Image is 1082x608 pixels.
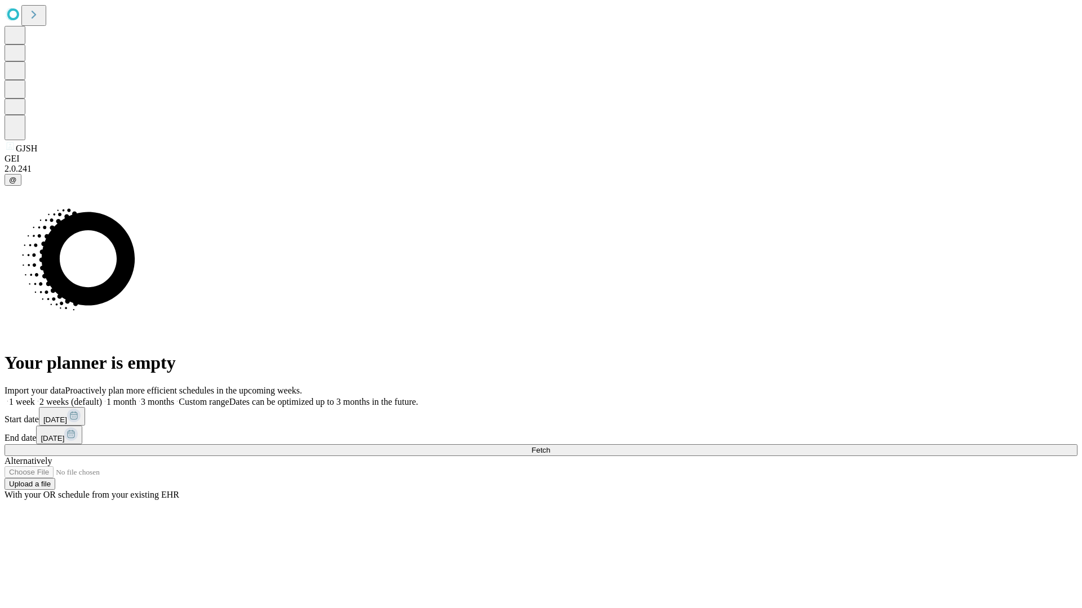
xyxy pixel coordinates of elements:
span: @ [9,176,17,184]
div: Start date [5,407,1077,426]
span: Import your data [5,386,65,395]
span: GJSH [16,144,37,153]
div: 2.0.241 [5,164,1077,174]
span: Proactively plan more efficient schedules in the upcoming weeks. [65,386,302,395]
span: 1 month [107,397,136,406]
span: 3 months [141,397,174,406]
span: With your OR schedule from your existing EHR [5,490,179,499]
span: 2 weeks (default) [39,397,102,406]
span: 1 week [9,397,35,406]
span: Custom range [179,397,229,406]
div: End date [5,426,1077,444]
span: [DATE] [41,434,64,442]
button: [DATE] [39,407,85,426]
button: Upload a file [5,478,55,490]
span: Alternatively [5,456,52,466]
div: GEI [5,154,1077,164]
span: Dates can be optimized up to 3 months in the future. [229,397,418,406]
span: [DATE] [43,415,67,424]
span: Fetch [531,446,550,454]
button: Fetch [5,444,1077,456]
button: [DATE] [36,426,82,444]
h1: Your planner is empty [5,352,1077,373]
button: @ [5,174,21,186]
